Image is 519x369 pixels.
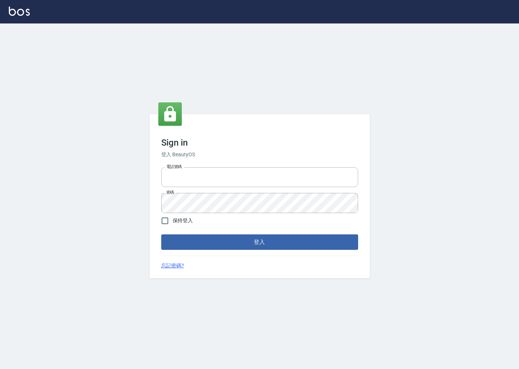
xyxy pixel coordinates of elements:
[161,262,184,270] a: 忘記密碼?
[161,234,358,250] button: 登入
[9,7,30,16] img: Logo
[166,164,182,169] label: 電話號碼
[173,217,193,224] span: 保持登入
[161,138,358,148] h3: Sign in
[166,190,174,195] label: 密碼
[161,151,358,158] h6: 登入 BeautyOS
